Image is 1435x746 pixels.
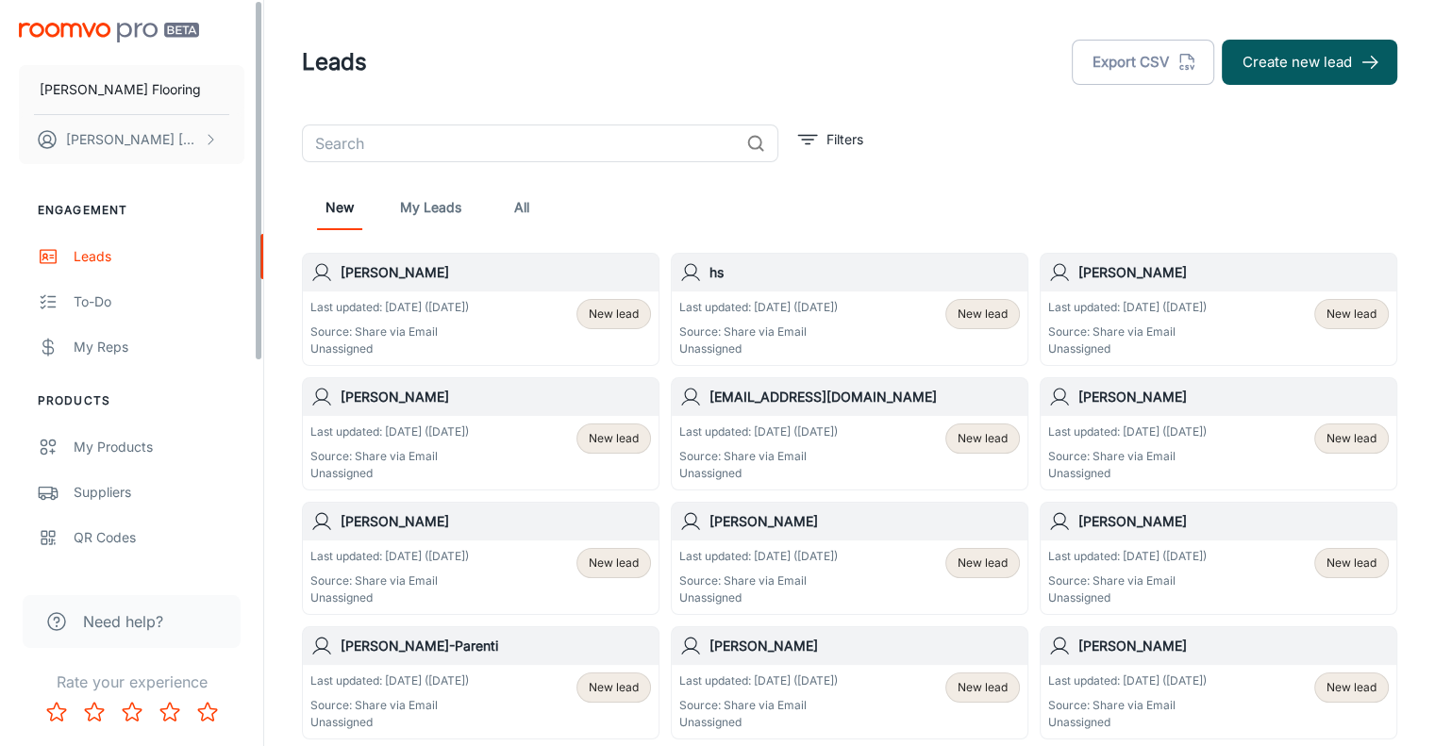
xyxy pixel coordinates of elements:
h6: [PERSON_NAME] [709,511,1020,532]
p: Source: Share via Email [310,323,469,340]
h6: [PERSON_NAME] [341,387,651,407]
span: New lead [958,679,1008,696]
button: [PERSON_NAME] Flooring [19,65,244,114]
div: To-do [74,291,244,312]
h6: [PERSON_NAME] [1078,636,1389,656]
a: [PERSON_NAME]Last updated: [DATE] ([DATE])Source: Share via EmailUnassignedNew lead [302,253,659,366]
p: Last updated: [DATE] ([DATE]) [1048,423,1207,440]
span: New lead [1327,679,1377,696]
h6: [PERSON_NAME] [1078,387,1389,407]
p: Last updated: [DATE] ([DATE]) [1048,299,1207,316]
h6: [PERSON_NAME] [709,636,1020,656]
div: My Products [74,437,244,457]
span: New lead [589,430,639,447]
p: Last updated: [DATE] ([DATE]) [679,672,838,689]
div: Leads [74,246,244,267]
h6: [PERSON_NAME] [1078,262,1389,283]
p: Unassigned [310,340,469,357]
div: QR Codes [74,527,244,548]
a: [PERSON_NAME]Last updated: [DATE] ([DATE])Source: Share via EmailUnassignedNew lead [1040,253,1397,366]
p: Source: Share via Email [310,448,469,465]
a: [PERSON_NAME]Last updated: [DATE] ([DATE])Source: Share via EmailUnassignedNew lead [302,377,659,490]
p: Source: Share via Email [679,697,838,714]
button: Export CSV [1072,40,1214,85]
h1: Leads [302,45,367,79]
button: Rate 3 star [113,693,151,731]
span: New lead [589,679,639,696]
p: Unassigned [1048,465,1207,482]
button: Rate 5 star [189,693,226,731]
button: Rate 4 star [151,693,189,731]
a: [PERSON_NAME]Last updated: [DATE] ([DATE])Source: Share via EmailUnassignedNew lead [671,626,1028,739]
p: Last updated: [DATE] ([DATE]) [310,423,469,440]
a: New [317,185,362,230]
a: [PERSON_NAME]-ParentiLast updated: [DATE] ([DATE])Source: Share via EmailUnassignedNew lead [302,626,659,739]
p: Unassigned [310,714,469,731]
div: Suppliers [74,482,244,503]
p: [PERSON_NAME] Flooring [40,79,201,100]
div: My Reps [74,337,244,357]
p: Source: Share via Email [310,572,469,589]
p: Unassigned [679,340,838,357]
p: Unassigned [1048,589,1207,606]
p: Unassigned [310,589,469,606]
a: All [499,185,544,230]
a: hsLast updated: [DATE] ([DATE])Source: Share via EmailUnassignedNew lead [671,253,1028,366]
a: [PERSON_NAME]Last updated: [DATE] ([DATE])Source: Share via EmailUnassignedNew lead [1040,502,1397,615]
span: New lead [1327,555,1377,572]
h6: [PERSON_NAME] [341,511,651,532]
p: Source: Share via Email [679,572,838,589]
a: [PERSON_NAME]Last updated: [DATE] ([DATE])Source: Share via EmailUnassignedNew lead [1040,626,1397,739]
p: Last updated: [DATE] ([DATE]) [1048,672,1207,689]
a: [PERSON_NAME]Last updated: [DATE] ([DATE])Source: Share via EmailUnassignedNew lead [302,502,659,615]
button: Create new lead [1222,40,1397,85]
a: [PERSON_NAME]Last updated: [DATE] ([DATE])Source: Share via EmailUnassignedNew lead [1040,377,1397,490]
span: New lead [589,555,639,572]
p: Last updated: [DATE] ([DATE]) [679,548,838,565]
h6: [PERSON_NAME] [1078,511,1389,532]
a: My Leads [400,185,461,230]
p: Last updated: [DATE] ([DATE]) [679,299,838,316]
p: Source: Share via Email [679,323,838,340]
span: New lead [958,430,1008,447]
p: Unassigned [1048,714,1207,731]
h6: [EMAIL_ADDRESS][DOMAIN_NAME] [709,387,1020,407]
p: Source: Share via Email [1048,697,1207,714]
p: Last updated: [DATE] ([DATE]) [679,423,838,440]
h6: [PERSON_NAME] [341,262,651,283]
p: Source: Share via Email [1048,572,1207,589]
button: [PERSON_NAME] [PERSON_NAME] [19,115,244,164]
p: Last updated: [DATE] ([DATE]) [310,299,469,316]
p: Last updated: [DATE] ([DATE]) [310,672,469,689]
span: Need help? [83,610,163,633]
a: [EMAIL_ADDRESS][DOMAIN_NAME]Last updated: [DATE] ([DATE])Source: Share via EmailUnassignedNew lead [671,377,1028,490]
span: New lead [589,306,639,323]
p: Filters [826,129,863,150]
a: [PERSON_NAME]Last updated: [DATE] ([DATE])Source: Share via EmailUnassignedNew lead [671,502,1028,615]
p: Unassigned [310,465,469,482]
h6: hs [709,262,1020,283]
p: Last updated: [DATE] ([DATE]) [310,548,469,565]
button: filter [793,124,868,155]
button: Rate 2 star [75,693,113,731]
p: Source: Share via Email [1048,323,1207,340]
input: Search [302,124,739,162]
p: Source: Share via Email [679,448,838,465]
p: Source: Share via Email [1048,448,1207,465]
p: [PERSON_NAME] [PERSON_NAME] [66,129,199,150]
p: Rate your experience [15,671,248,693]
span: New lead [958,306,1008,323]
p: Last updated: [DATE] ([DATE]) [1048,548,1207,565]
button: Rate 1 star [38,693,75,731]
p: Unassigned [679,465,838,482]
p: Unassigned [679,589,838,606]
img: Roomvo PRO Beta [19,23,199,42]
span: New lead [958,555,1008,572]
p: Unassigned [679,714,838,731]
p: Source: Share via Email [310,697,469,714]
h6: [PERSON_NAME]-Parenti [341,636,651,656]
span: New lead [1327,306,1377,323]
span: New lead [1327,430,1377,447]
p: Unassigned [1048,340,1207,357]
